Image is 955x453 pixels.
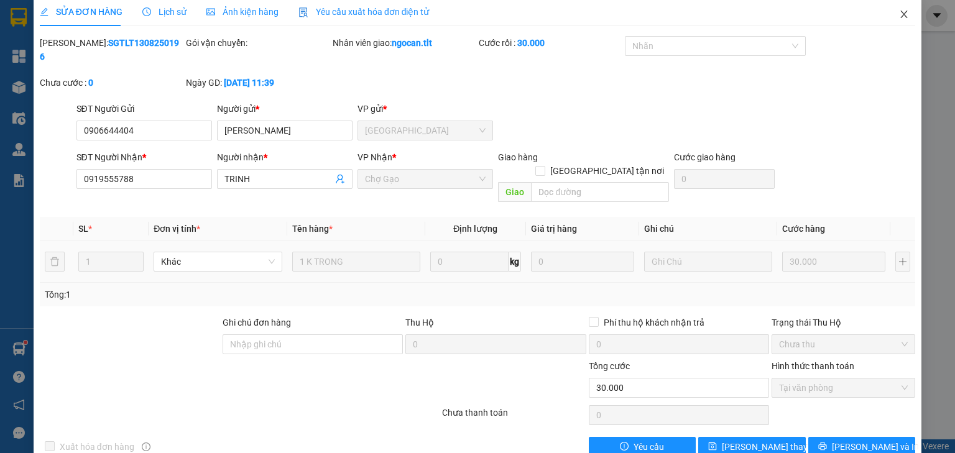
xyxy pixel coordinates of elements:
[498,152,538,162] span: Giao hàng
[78,224,88,234] span: SL
[292,252,420,272] input: VD: Bàn, Ghế
[76,150,212,164] div: SĐT Người Nhận
[76,102,212,116] div: SĐT Người Gửi
[779,335,908,354] span: Chưa thu
[142,7,187,17] span: Lịch sử
[358,152,392,162] span: VP Nhận
[509,252,521,272] span: kg
[782,224,825,234] span: Cước hàng
[479,36,622,50] div: Cước rồi :
[365,170,486,188] span: Chợ Gạo
[441,406,587,428] div: Chưa thanh toán
[186,76,330,89] div: Ngày GD:
[40,7,122,17] span: SỬA ĐƠN HÀNG
[782,252,885,272] input: 0
[589,361,630,371] span: Tổng cước
[644,252,772,272] input: Ghi Chú
[405,318,434,327] span: Thu Hộ
[223,334,403,354] input: Ghi chú đơn hàng
[88,78,93,88] b: 0
[779,378,908,397] span: Tại văn phòng
[206,7,215,16] span: picture
[772,361,854,371] label: Hình thức thanh toán
[674,169,775,189] input: Cước giao hàng
[45,252,65,272] button: delete
[531,224,577,234] span: Giá trị hàng
[298,7,308,17] img: icon
[453,224,497,234] span: Định lượng
[674,152,736,162] label: Cước giao hàng
[545,164,669,178] span: [GEOGRAPHIC_DATA] tận nơi
[40,76,183,89] div: Chưa cước :
[365,121,486,140] span: Sài Gòn
[161,252,274,271] span: Khác
[154,224,200,234] span: Đơn vị tính
[899,9,909,19] span: close
[206,7,279,17] span: Ảnh kiện hàng
[298,7,430,17] span: Yêu cầu xuất hóa đơn điện tử
[517,38,545,48] b: 30.000
[217,150,353,164] div: Người nhận
[818,442,827,452] span: printer
[639,217,777,241] th: Ghi chú
[498,182,531,202] span: Giao
[292,224,333,234] span: Tên hàng
[392,38,432,48] b: ngocan.tlt
[620,442,629,452] span: exclamation-circle
[217,102,353,116] div: Người gửi
[335,174,345,184] span: user-add
[358,102,493,116] div: VP gửi
[708,442,717,452] span: save
[895,252,910,272] button: plus
[333,36,476,50] div: Nhân viên giao:
[142,7,151,16] span: clock-circle
[58,59,226,81] text: CGTLT1308250044
[224,78,274,88] b: [DATE] 11:39
[142,442,150,451] span: info-circle
[531,252,634,272] input: 0
[599,316,709,329] span: Phí thu hộ khách nhận trả
[45,288,369,301] div: Tổng: 1
[186,36,330,50] div: Gói vận chuyển:
[223,318,291,327] label: Ghi chú đơn hàng
[531,182,669,202] input: Dọc đường
[40,38,179,62] b: SGTLT1308250196
[772,316,915,329] div: Trạng thái Thu Hộ
[40,7,48,16] span: edit
[40,36,183,63] div: [PERSON_NAME]:
[7,89,277,122] div: Chợ Gạo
